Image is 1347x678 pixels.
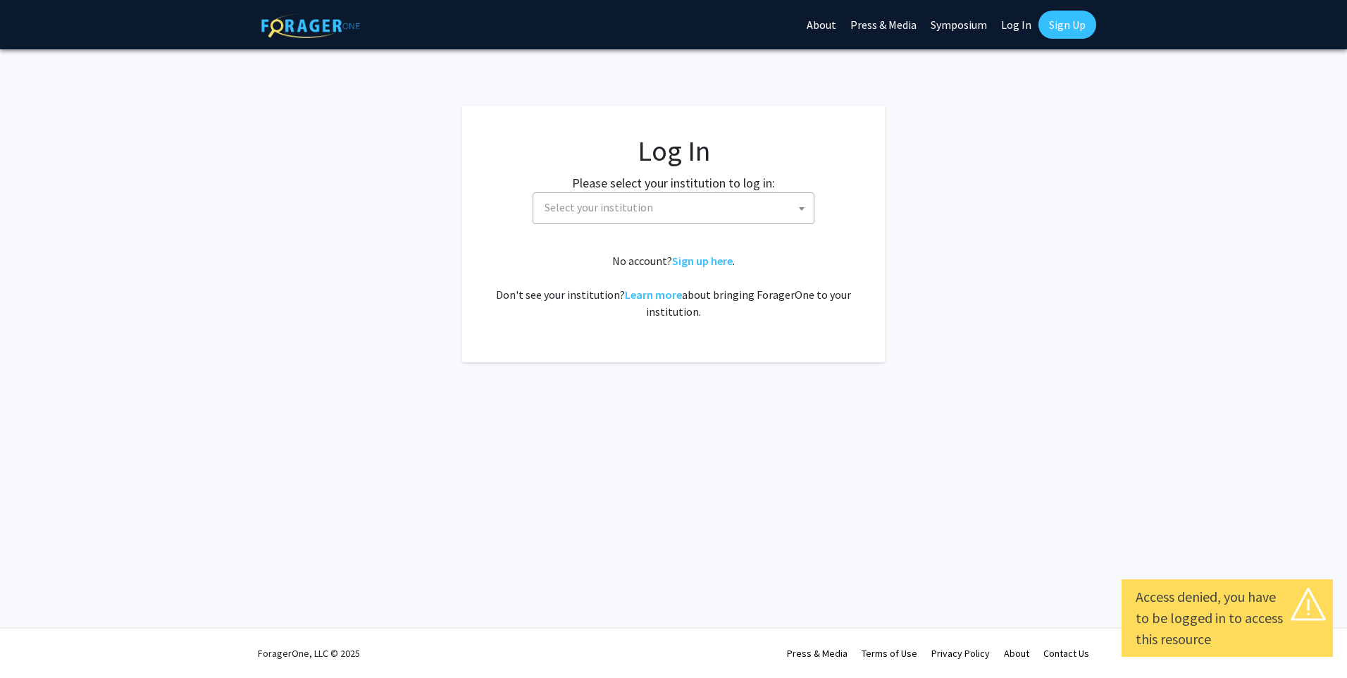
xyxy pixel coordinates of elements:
[490,134,857,168] h1: Log In
[862,647,917,660] a: Terms of Use
[1136,586,1319,650] div: Access denied, you have to be logged in to access this resource
[672,254,733,268] a: Sign up here
[931,647,990,660] a: Privacy Policy
[539,193,814,222] span: Select your institution
[572,173,775,192] label: Please select your institution to log in:
[261,13,360,38] img: ForagerOne Logo
[787,647,848,660] a: Press & Media
[1038,11,1096,39] a: Sign Up
[625,288,682,302] a: Learn more about bringing ForagerOne to your institution
[258,629,360,678] div: ForagerOne, LLC © 2025
[1043,647,1089,660] a: Contact Us
[533,192,814,224] span: Select your institution
[490,252,857,320] div: No account? . Don't see your institution? about bringing ForagerOne to your institution.
[1004,647,1029,660] a: About
[545,200,653,214] span: Select your institution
